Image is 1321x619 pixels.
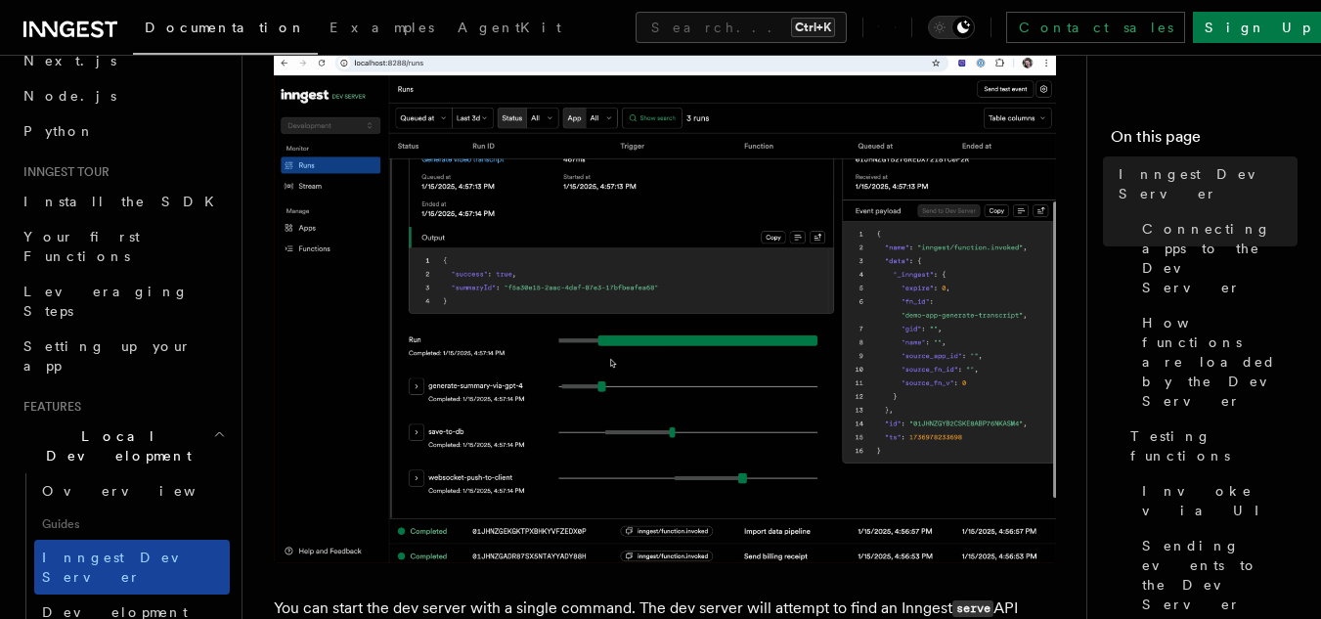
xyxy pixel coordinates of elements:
[34,473,230,508] a: Overview
[133,6,318,55] a: Documentation
[23,229,140,264] span: Your first Functions
[1142,536,1298,614] span: Sending events to the Dev Server
[16,43,230,78] a: Next.js
[23,88,116,104] span: Node.js
[42,550,209,585] span: Inngest Dev Server
[16,184,230,219] a: Install the SDK
[16,419,230,473] button: Local Development
[1134,211,1298,305] a: Connecting apps to the Dev Server
[1142,219,1298,297] span: Connecting apps to the Dev Server
[458,20,561,35] span: AgentKit
[16,399,81,415] span: Features
[791,18,835,37] kbd: Ctrl+K
[145,20,306,35] span: Documentation
[23,284,189,319] span: Leveraging Steps
[446,6,573,53] a: AgentKit
[1130,426,1298,465] span: Testing functions
[16,329,230,383] a: Setting up your app
[34,540,230,595] a: Inngest Dev Server
[318,6,446,53] a: Examples
[1142,481,1298,520] span: Invoke via UI
[1119,164,1298,203] span: Inngest Dev Server
[16,274,230,329] a: Leveraging Steps
[23,53,116,68] span: Next.js
[928,16,975,39] button: Toggle dark mode
[16,78,230,113] a: Node.js
[1134,473,1298,528] a: Invoke via UI
[274,31,1056,563] img: Dev Server Demo
[1111,125,1298,156] h4: On this page
[1142,313,1298,411] span: How functions are loaded by the Dev Server
[42,483,243,499] span: Overview
[16,164,110,180] span: Inngest tour
[23,194,226,209] span: Install the SDK
[23,123,95,139] span: Python
[1006,12,1185,43] a: Contact sales
[1111,156,1298,211] a: Inngest Dev Server
[16,426,213,465] span: Local Development
[1123,419,1298,473] a: Testing functions
[636,12,847,43] button: Search...Ctrl+K
[23,338,192,374] span: Setting up your app
[16,113,230,149] a: Python
[16,219,230,274] a: Your first Functions
[330,20,434,35] span: Examples
[952,600,993,617] code: serve
[34,508,230,540] span: Guides
[1134,305,1298,419] a: How functions are loaded by the Dev Server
